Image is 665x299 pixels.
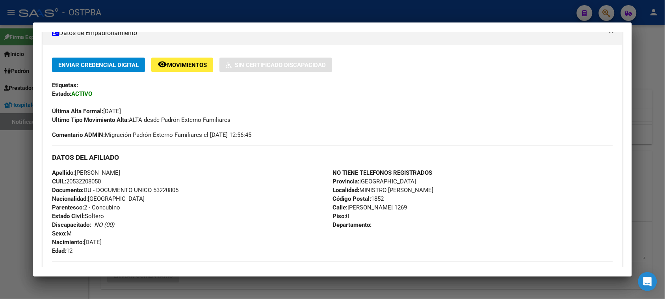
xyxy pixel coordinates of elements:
[52,169,120,176] span: [PERSON_NAME]
[332,221,372,228] strong: Departamento:
[52,230,72,237] span: M
[332,187,359,194] strong: Localidad:
[52,90,71,97] strong: Estado:
[332,187,433,194] span: MINISTRO [PERSON_NAME]
[52,187,178,194] span: DU - DOCUMENTO UNICO 53220805
[52,169,75,176] strong: Apellido:
[332,195,371,202] strong: Código Postal:
[94,221,114,228] i: NO (00)
[167,62,207,69] span: Movimientos
[52,116,129,123] strong: Ultimo Tipo Movimiento Alta:
[332,204,347,211] strong: Calle:
[52,239,102,246] span: [DATE]
[52,131,105,138] strong: Comentario ADMIN:
[332,195,384,202] span: 1852
[52,230,67,237] strong: Sexo:
[332,204,407,211] span: [PERSON_NAME] 1269
[52,108,103,115] strong: Última Alta Formal:
[52,108,121,115] span: [DATE]
[332,213,346,220] strong: Piso:
[332,178,416,185] span: [GEOGRAPHIC_DATA]
[52,247,72,254] span: 12
[52,187,84,194] strong: Documento:
[52,82,78,89] strong: Etiquetas:
[52,58,145,72] button: Enviar Credencial Digital
[638,272,657,291] div: Open Intercom Messenger
[52,178,101,185] span: 20532208050
[58,62,139,69] span: Enviar Credencial Digital
[52,195,88,202] strong: Nacionalidad:
[71,90,92,97] strong: ACTIVO
[52,221,91,228] strong: Discapacitado:
[52,178,66,185] strong: CUIL:
[52,213,104,220] span: Soltero
[52,195,145,202] span: [GEOGRAPHIC_DATA]
[151,58,213,72] button: Movimientos
[52,247,66,254] strong: Edad:
[52,131,251,139] span: Migración Padrón Externo Familiares el [DATE] 12:56:45
[52,28,603,38] mat-panel-title: Datos de Empadronamiento
[52,204,84,211] strong: Parentesco:
[52,213,85,220] strong: Estado Civil:
[52,204,120,211] span: 2 - Concubino
[52,153,613,162] h3: DATOS DEL AFILIADO
[43,21,622,45] mat-expansion-panel-header: Datos de Empadronamiento
[332,169,432,176] strong: NO TIENE TELEFONOS REGISTRADOS
[235,62,326,69] span: Sin Certificado Discapacidad
[52,116,230,123] span: ALTA desde Padrón Externo Familiares
[158,60,167,69] mat-icon: remove_red_eye
[219,58,332,72] button: Sin Certificado Discapacidad
[52,239,84,246] strong: Nacimiento:
[332,213,349,220] span: 0
[332,178,359,185] strong: Provincia:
